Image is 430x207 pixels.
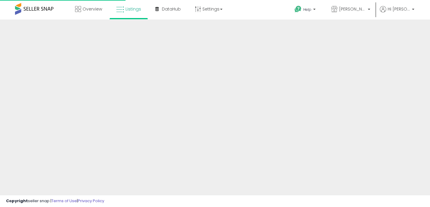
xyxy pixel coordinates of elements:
[339,6,366,12] span: [PERSON_NAME]
[126,6,141,12] span: Listings
[380,6,414,20] a: Hi [PERSON_NAME]
[303,7,311,12] span: Help
[294,5,302,13] i: Get Help
[162,6,181,12] span: DataHub
[83,6,102,12] span: Overview
[78,198,104,204] a: Privacy Policy
[388,6,410,12] span: Hi [PERSON_NAME]
[6,198,104,204] div: seller snap | |
[290,1,322,20] a: Help
[51,198,77,204] a: Terms of Use
[6,198,28,204] strong: Copyright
